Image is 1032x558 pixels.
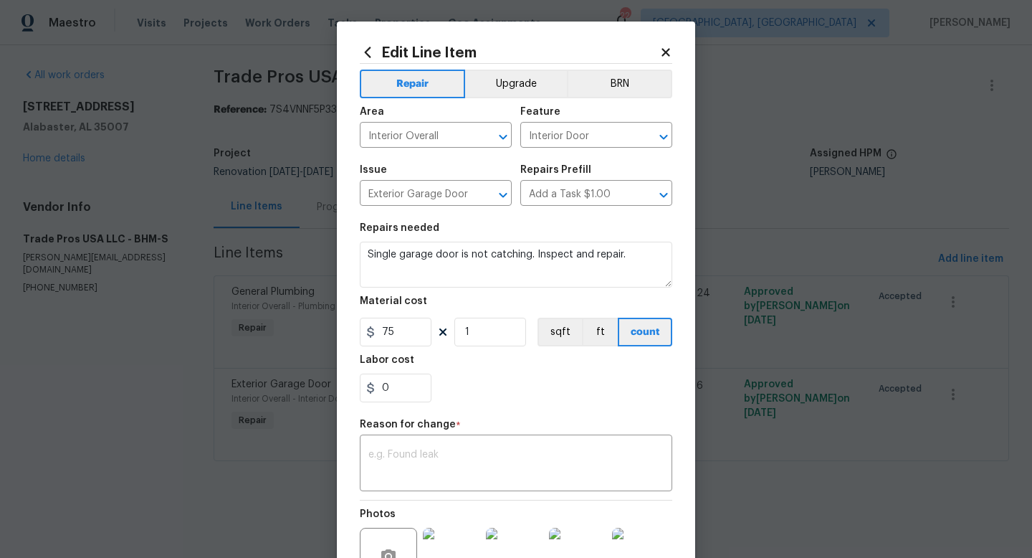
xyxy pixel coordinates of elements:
[618,318,672,346] button: count
[654,127,674,147] button: Open
[360,296,427,306] h5: Material cost
[360,44,659,60] h2: Edit Line Item
[493,185,513,205] button: Open
[465,70,568,98] button: Upgrade
[537,318,582,346] button: sqft
[360,509,396,519] h5: Photos
[360,107,384,117] h5: Area
[520,107,560,117] h5: Feature
[360,70,465,98] button: Repair
[360,165,387,175] h5: Issue
[582,318,618,346] button: ft
[360,223,439,233] h5: Repairs needed
[567,70,672,98] button: BRN
[654,185,674,205] button: Open
[493,127,513,147] button: Open
[360,420,456,430] h5: Reason for change
[520,165,591,175] h5: Repairs Prefill
[360,242,672,288] textarea: Single garage door is not catching. Inspect and repair.
[360,355,414,365] h5: Labor cost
